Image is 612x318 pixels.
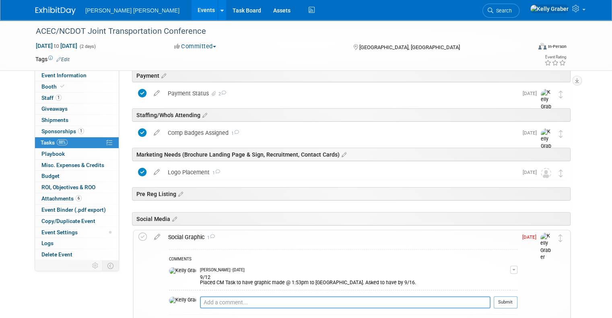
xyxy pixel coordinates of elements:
[132,187,571,200] div: Pre Reg Listing
[35,160,119,171] a: Misc. Expenses & Credits
[41,105,68,112] span: Giveaways
[35,81,119,92] a: Booth
[35,193,119,204] a: Attachments6
[56,95,62,101] span: 1
[35,42,78,50] span: [DATE] [DATE]
[79,44,96,49] span: (2 days)
[35,171,119,182] a: Budget
[169,256,517,264] div: COMMENTS
[35,204,119,215] a: Event Binder (.pdf export)
[41,95,62,101] span: Staff
[41,195,82,202] span: Attachments
[229,131,239,136] span: 1
[523,130,541,136] span: [DATE]
[103,260,119,271] td: Toggle Event Tabs
[41,151,65,157] span: Playbook
[41,139,68,146] span: Tasks
[541,89,553,118] img: Kelly Graber
[41,72,87,78] span: Event Information
[493,8,512,14] span: Search
[150,233,164,241] a: edit
[164,87,518,100] div: Payment Status
[359,44,460,50] span: [GEOGRAPHIC_DATA], [GEOGRAPHIC_DATA]
[169,267,196,275] img: Kelly Graber
[200,273,510,286] div: 9/12 Placed CM Task to have graphic made @ 1:53pm to [GEOGRAPHIC_DATA]. Asked to have by 9/16.
[169,297,196,304] img: Kelly Graber
[41,83,66,90] span: Booth
[35,93,119,103] a: Staff1
[41,162,104,168] span: Misc. Expenses & Credits
[41,117,68,123] span: Shipments
[548,43,567,50] div: In-Person
[57,139,68,145] span: 88%
[132,108,571,122] div: Staffing/Who's Attending
[41,184,95,190] span: ROI, Objectives & ROO
[523,169,541,175] span: [DATE]
[85,7,179,14] span: [PERSON_NAME] [PERSON_NAME]
[89,260,103,271] td: Personalize Event Tab Strip
[217,91,226,97] span: 2
[41,218,95,224] span: Copy/Duplicate Event
[200,267,245,273] span: [PERSON_NAME] - [DATE]
[41,173,60,179] span: Budget
[35,103,119,114] a: Giveaways
[200,111,207,119] a: Edit sections
[523,91,541,96] span: [DATE]
[204,235,215,240] span: 1
[35,7,76,15] img: ExhibitDay
[171,42,219,51] button: Committed
[164,165,518,179] div: Logo Placement
[60,84,64,89] i: Booth reservation complete
[56,57,70,62] a: Edit
[541,168,551,178] img: Unassigned
[35,216,119,227] a: Copy/Duplicate Event
[530,4,569,13] img: Kelly Graber
[132,212,571,225] div: Social Media
[544,55,566,59] div: Event Rating
[109,231,111,233] span: Modified Layout
[35,238,119,249] a: Logs
[538,43,546,50] img: Format-Inperson.png
[41,128,84,134] span: Sponsorships
[35,115,119,126] a: Shipments
[41,251,72,258] span: Delete Event
[35,227,119,238] a: Event Settings
[41,240,54,246] span: Logs
[558,234,563,242] i: Move task
[176,190,183,198] a: Edit sections
[559,169,563,177] i: Move task
[35,149,119,159] a: Playbook
[210,170,220,176] span: 1
[33,24,521,39] div: ACEC/NCDOT Joint Transportation Conference
[164,230,517,244] div: Social Graphic
[35,70,119,81] a: Event Information
[522,234,540,240] span: [DATE]
[482,4,519,18] a: Search
[78,128,84,134] span: 1
[35,182,119,193] a: ROI, Objectives & ROO
[35,137,119,148] a: Tasks88%
[150,129,164,136] a: edit
[494,296,517,308] button: Submit
[132,148,571,161] div: Marketing Needs (Brochure Landing Page & Sign, Recruitment, Contact Cards)
[540,233,552,261] img: Kelly Graber
[488,42,567,54] div: Event Format
[559,91,563,98] i: Move task
[164,126,518,140] div: Comp Badges Assigned
[541,128,553,157] img: Kelly Graber
[170,215,177,223] a: Edit sections
[150,169,164,176] a: edit
[159,71,166,79] a: Edit sections
[53,43,60,49] span: to
[150,90,164,97] a: edit
[35,249,119,260] a: Delete Event
[41,206,106,213] span: Event Binder (.pdf export)
[35,126,119,137] a: Sponsorships1
[340,150,346,158] a: Edit sections
[76,195,82,201] span: 6
[132,69,571,82] div: Payment
[41,229,78,235] span: Event Settings
[35,55,70,63] td: Tags
[559,130,563,138] i: Move task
